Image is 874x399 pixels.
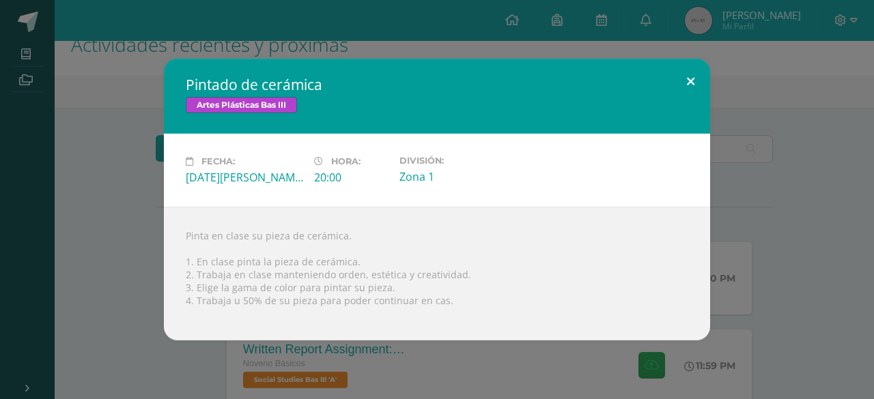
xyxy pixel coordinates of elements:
label: División: [399,156,517,166]
div: Zona 1 [399,169,517,184]
span: Artes Plásticas Bas III [186,97,297,113]
span: Fecha: [201,156,235,166]
div: Pinta en clase su pieza de cerámica. 1. En clase pinta la pieza de cerámica. 2. Trabaja en clase ... [164,207,710,340]
div: [DATE][PERSON_NAME] [186,170,303,185]
h2: Pintado de cerámica [186,75,688,94]
span: Hora: [331,156,361,166]
div: 20:00 [314,170,389,185]
button: Close (Esc) [671,59,710,105]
